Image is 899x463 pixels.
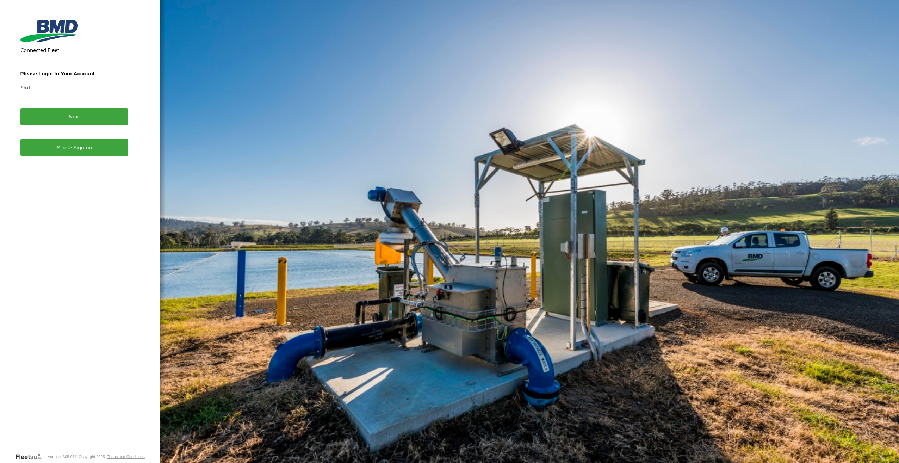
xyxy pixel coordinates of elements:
[15,453,48,460] a: Visit our Website
[75,455,145,459] div: © Copyright 2025 -
[20,139,129,156] a: Single Sign-on
[20,47,129,54] h2: Connected Fleet
[20,70,129,76] h3: Please Login to Your Account
[20,85,129,90] label: Email
[48,455,74,459] div: Version: 305.01
[20,20,78,42] img: BMD
[20,108,129,125] button: Next
[107,455,144,459] a: Terms and Conditions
